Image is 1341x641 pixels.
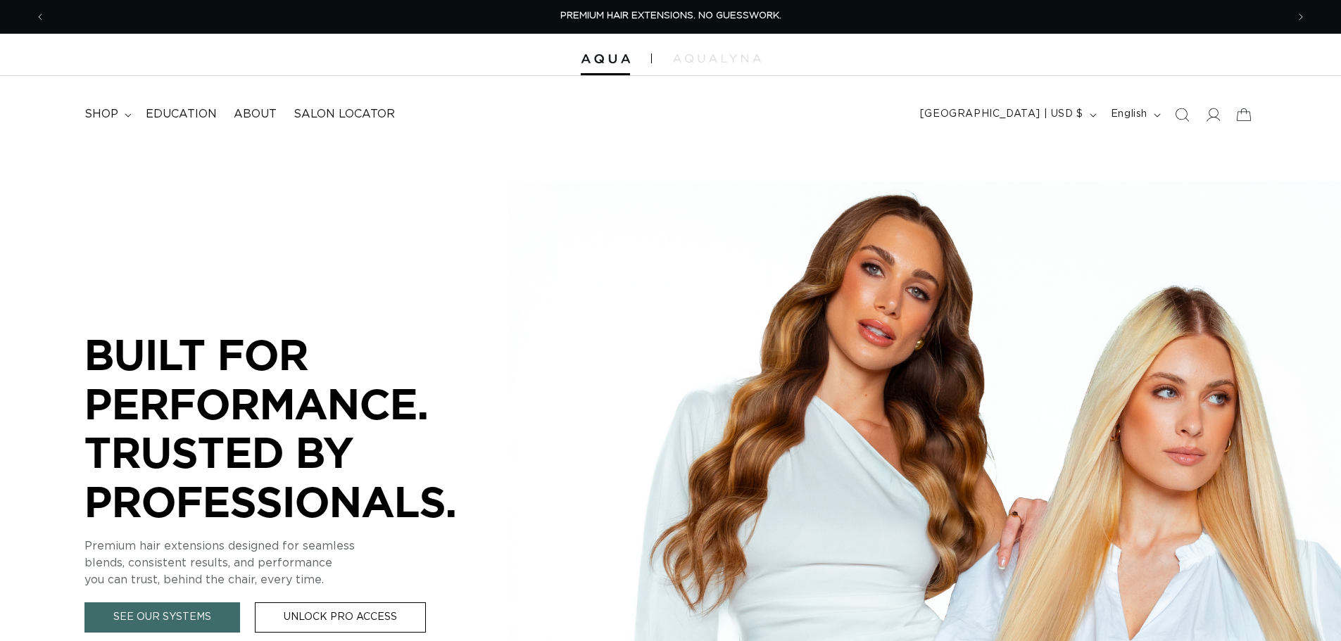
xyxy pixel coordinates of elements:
summary: shop [76,99,137,130]
span: PREMIUM HAIR EXTENSIONS. NO GUESSWORK. [560,11,781,20]
a: About [225,99,285,130]
a: See Our Systems [84,602,240,633]
button: English [1102,101,1166,128]
a: Salon Locator [285,99,403,130]
img: Aqua Hair Extensions [581,54,630,64]
button: Previous announcement [25,4,56,30]
a: Unlock Pro Access [255,602,426,633]
p: Premium hair extensions designed for seamless blends, consistent results, and performance you can... [84,538,507,588]
a: Education [137,99,225,130]
span: shop [84,107,118,122]
span: [GEOGRAPHIC_DATA] | USD $ [920,107,1083,122]
p: BUILT FOR PERFORMANCE. TRUSTED BY PROFESSIONALS. [84,330,507,526]
summary: Search [1166,99,1197,130]
span: English [1111,107,1147,122]
img: aqualyna.com [673,54,761,63]
span: About [234,107,277,122]
button: [GEOGRAPHIC_DATA] | USD $ [912,101,1102,128]
button: Next announcement [1285,4,1316,30]
span: Education [146,107,217,122]
span: Salon Locator [294,107,395,122]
